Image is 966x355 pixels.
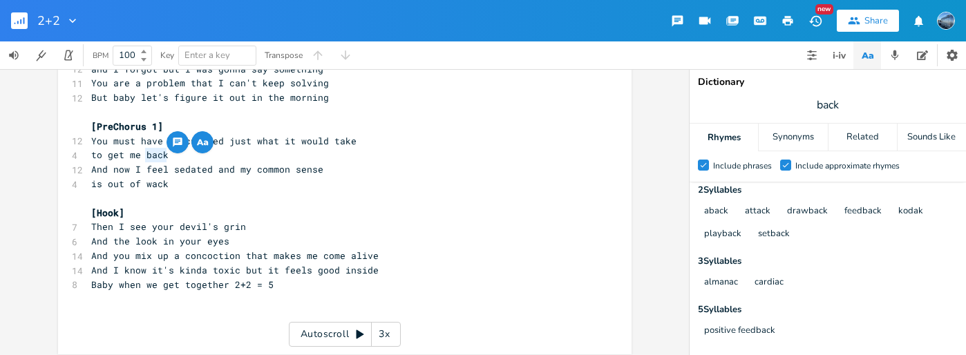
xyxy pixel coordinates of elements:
button: cardiac [755,277,784,289]
button: drawback [787,206,828,218]
div: Dictionary [698,77,958,87]
button: setback [758,229,790,240]
div: Rhymes [690,124,758,151]
div: 2 Syllable s [698,186,958,195]
span: to get me back [91,148,169,161]
span: is out of wack [91,177,169,190]
div: 3x [372,322,397,347]
button: aback [704,206,728,218]
span: Enter a key [184,49,230,61]
div: Key [160,51,174,59]
span: But baby let's figure it out in the morning [91,91,329,104]
span: And I know it's kinda toxic but it feels good inside [91,264,379,276]
button: almanac [704,277,738,289]
div: 3 Syllable s [698,257,958,266]
img: DJ Flossy [937,12,955,30]
span: And the look in your eyes [91,235,229,247]
div: New [815,4,833,15]
div: Transpose [265,51,303,59]
button: playback [704,229,741,240]
div: Autoscroll [289,322,401,347]
div: Include phrases [713,162,772,170]
div: Include approximate rhymes [795,162,900,170]
span: [Hook] [91,207,124,219]
button: kodak [898,206,923,218]
div: 5 Syllable s [698,305,958,314]
div: Related [828,124,897,151]
div: BPM [93,52,108,59]
span: You must have calculated just what it would take [91,135,357,147]
span: 2+2 [37,15,60,27]
span: and I forgot but I was gonna say something [91,63,323,75]
button: feedback [844,206,882,218]
button: New [802,8,829,33]
span: Baby when we get together 2+2 = 5 [91,278,274,291]
span: And now I feel sedated and my common sense [91,163,323,175]
button: positive feedback [704,325,775,337]
button: Share [837,10,899,32]
span: And you mix up a concoction that makes me come alive [91,249,379,262]
div: Share [864,15,888,27]
div: Synonyms [759,124,827,151]
span: back [817,97,839,113]
span: You are a problem that I can't keep solving [91,77,329,89]
span: Then I see your devil's grin [91,220,246,233]
span: [PreChorus 1] [91,120,163,133]
button: attack [745,206,770,218]
div: Sounds Like [898,124,966,151]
